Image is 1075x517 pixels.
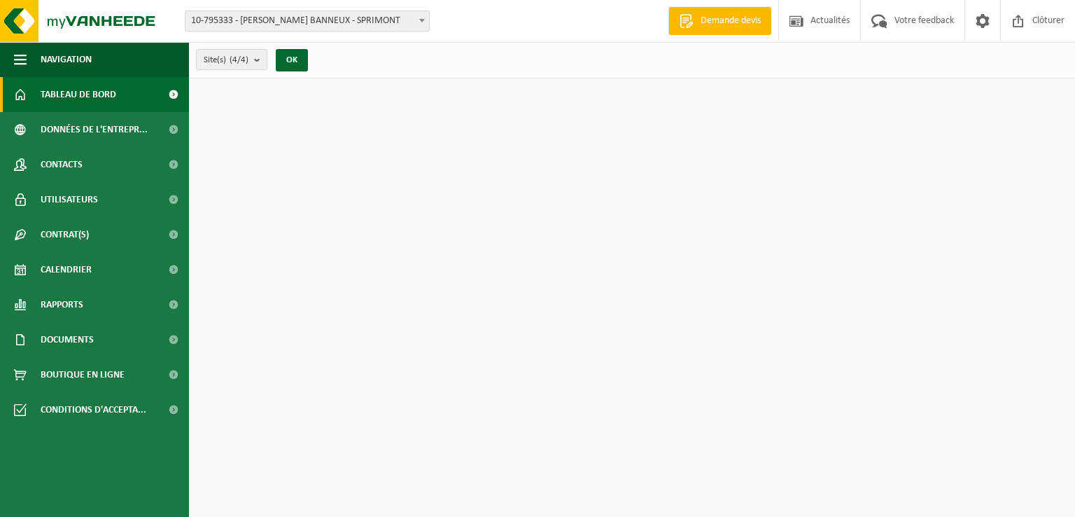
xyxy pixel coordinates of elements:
[41,252,92,287] span: Calendrier
[41,322,94,357] span: Documents
[41,42,92,77] span: Navigation
[668,7,771,35] a: Demande devis
[697,14,764,28] span: Demande devis
[41,357,125,392] span: Boutique en ligne
[41,287,83,322] span: Rapports
[276,49,308,71] button: OK
[230,55,248,64] count: (4/4)
[41,77,116,112] span: Tableau de bord
[204,50,248,71] span: Site(s)
[185,11,429,31] span: 10-795333 - R. SPRIMONT BANNEUX - SPRIMONT
[41,217,89,252] span: Contrat(s)
[41,147,83,182] span: Contacts
[41,392,146,427] span: Conditions d'accepta...
[41,182,98,217] span: Utilisateurs
[7,486,234,517] iframe: chat widget
[185,11,430,32] span: 10-795333 - R. SPRIMONT BANNEUX - SPRIMONT
[41,112,148,147] span: Données de l'entrepr...
[196,49,267,70] button: Site(s)(4/4)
